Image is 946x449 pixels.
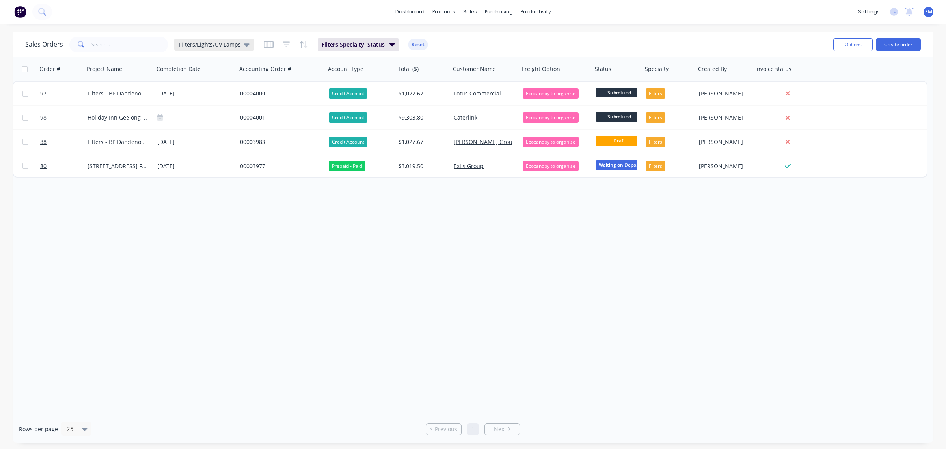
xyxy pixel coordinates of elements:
div: Filters [646,88,665,99]
div: sales [459,6,481,18]
img: Factory [14,6,26,18]
button: Options [833,38,873,51]
span: Waiting on Depo... [596,160,643,170]
div: Filters [646,112,665,123]
div: purchasing [481,6,517,18]
div: Project Name [87,65,122,73]
div: Credit Account [329,137,367,147]
a: 97 [40,82,88,105]
span: 88 [40,138,47,146]
div: Ecocanopy to organise [523,88,579,99]
span: 80 [40,162,47,170]
div: Total ($) [398,65,419,73]
div: Ecocanopy to organise [523,161,579,171]
button: Create order [876,38,921,51]
div: [DATE] [157,89,234,99]
div: [PERSON_NAME] [699,90,747,97]
span: EM [925,8,932,15]
div: productivity [517,6,555,18]
a: dashboard [391,6,428,18]
div: Filters [646,137,665,147]
div: Credit Account [329,112,367,123]
div: [PERSON_NAME] [699,162,747,170]
div: [DATE] [157,161,234,171]
a: Page 1 is your current page [467,423,479,435]
div: Credit Account [329,88,367,99]
a: Previous page [426,425,461,433]
div: Prepaid - Paid [329,161,365,171]
div: $1,027.67 [399,138,445,146]
span: Next [494,425,506,433]
span: Filters: Specialty, Status [322,41,385,49]
div: Filters [646,161,665,171]
span: Previous [435,425,457,433]
a: 80 [40,154,88,178]
div: $1,027.67 [399,90,445,97]
a: Caterlink [454,114,477,121]
button: Filters:Specialty, Status [318,38,399,51]
div: Account Type [328,65,363,73]
a: Lotus Commercial [454,90,501,97]
span: Filters/Lights/UV Lamps [179,40,241,49]
div: Filters - BP Dandenong South [88,90,148,97]
span: 98 [40,114,47,122]
div: settings [854,6,884,18]
a: [PERSON_NAME] Group Au Pty Ltd [454,138,544,146]
div: Holiday Inn Geelong - Filters [88,114,148,122]
a: Next page [485,425,520,433]
div: Freight Option [522,65,560,73]
div: Invoice status [755,65,791,73]
div: Filters - BP Dandenong South [88,138,148,146]
input: Search... [91,37,168,52]
div: Customer Name [453,65,496,73]
div: Order # [39,65,60,73]
ul: Pagination [423,423,523,435]
span: 97 [40,90,47,97]
div: [DATE] [157,137,234,147]
div: 00003983 [240,138,318,146]
span: Submitted [596,112,643,122]
div: 00004001 [240,114,318,122]
a: 88 [40,130,88,154]
div: Ecocanopy to organise [523,112,579,123]
div: 00003977 [240,162,318,170]
button: Reset [408,39,428,50]
a: 98 [40,106,88,129]
span: Draft [596,136,643,146]
div: products [428,6,459,18]
div: [STREET_ADDRESS] Filters [88,162,148,170]
div: Ecocanopy to organise [523,137,579,147]
div: [PERSON_NAME] [699,114,747,122]
a: Exiis Group [454,162,484,170]
span: Rows per page [19,425,58,433]
div: Status [595,65,611,73]
div: [PERSON_NAME] [699,138,747,146]
div: Created By [698,65,727,73]
div: $3,019.50 [399,162,445,170]
div: $9,303.80 [399,114,445,122]
h1: Sales Orders [25,41,63,48]
div: 00004000 [240,90,318,97]
div: Accounting Order # [239,65,291,73]
span: Submitted [596,88,643,97]
div: Specialty [645,65,669,73]
div: Completion Date [156,65,201,73]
